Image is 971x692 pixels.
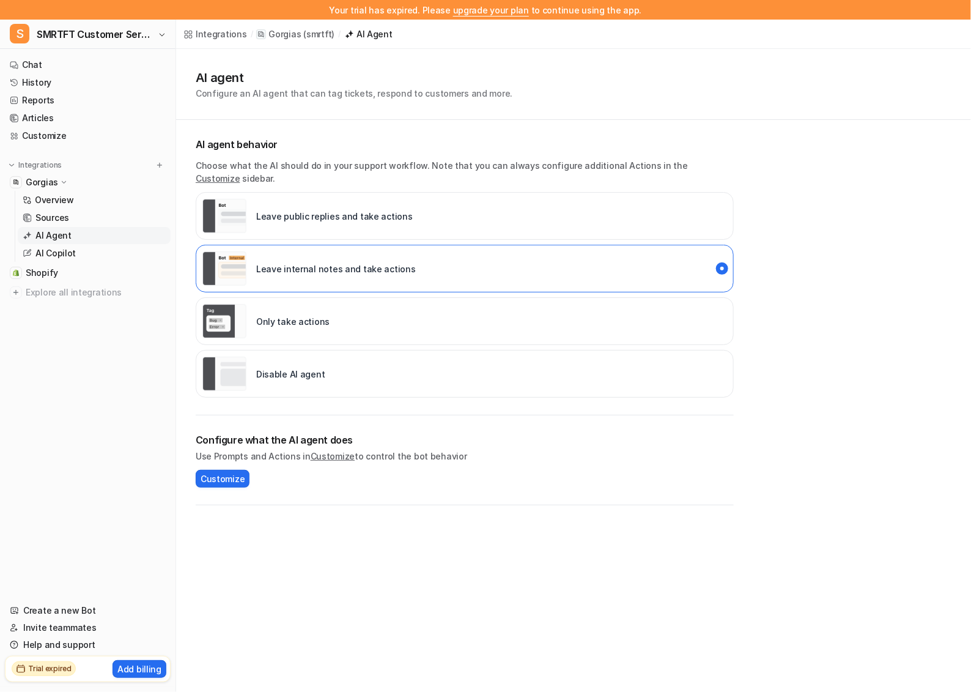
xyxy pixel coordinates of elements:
a: Chat [5,56,171,73]
p: AI agent behavior [196,137,734,152]
a: Articles [5,110,171,127]
a: AI Agent [344,28,393,40]
button: Customize [196,470,249,488]
img: Leave internal notes and take actions [202,251,246,286]
img: Only take actions [202,304,246,338]
span: Shopify [26,267,58,279]
a: Create a new Bot [5,602,171,619]
button: Add billing [113,660,166,678]
p: Overview [35,194,74,206]
div: live::disabled [196,297,734,345]
p: Gorgias [26,176,58,188]
img: Disable AI agent [202,357,246,391]
span: / [251,29,253,40]
div: AI Agent [356,28,393,40]
a: Customize [311,451,355,461]
a: History [5,74,171,91]
span: S [10,24,29,43]
p: ( smrtft ) [303,28,334,40]
a: Sources [18,209,171,226]
h2: Trial expired [28,663,72,674]
a: AI Copilot [18,245,171,262]
a: Integrations [183,28,247,40]
a: Gorgias(smrtft) [256,28,334,40]
a: Overview [18,192,171,209]
span: SMRTFT Customer Service [37,26,155,43]
p: Choose what the AI should do in your support workflow. Note that you can always configure additio... [196,159,734,185]
img: Leave public replies and take actions [202,199,246,233]
p: Gorgias [268,28,301,40]
a: Customize [196,173,240,184]
a: AI Agent [18,227,171,244]
div: live::external_reply [196,192,734,240]
span: Explore all integrations [26,283,166,302]
h2: Configure what the AI agent does [196,433,734,447]
a: ShopifyShopify [5,264,171,281]
p: Sources [35,212,69,224]
div: live::internal_reply [196,245,734,292]
p: Use Prompts and Actions in to control the bot behavior [196,450,734,463]
p: Disable AI agent [256,368,325,381]
p: Only take actions [256,315,330,328]
a: Customize [5,127,171,144]
p: AI Agent [35,229,72,242]
p: Add billing [117,663,161,675]
p: AI Copilot [35,247,76,259]
img: expand menu [7,161,16,169]
img: explore all integrations [10,286,22,299]
img: menu_add.svg [155,161,164,169]
h1: AI agent [196,69,512,87]
span: Customize [201,472,245,485]
div: paused::disabled [196,350,734,398]
a: Reports [5,92,171,109]
a: Explore all integrations [5,284,171,301]
span: / [338,29,341,40]
p: Integrations [18,160,62,170]
p: Leave public replies and take actions [256,210,413,223]
a: upgrade your plan [453,5,529,15]
img: Shopify [12,269,20,277]
p: Configure an AI agent that can tag tickets, respond to customers and more. [196,87,512,100]
p: Leave internal notes and take actions [256,262,416,275]
div: Integrations [196,28,247,40]
a: Help and support [5,636,171,653]
img: Gorgias [12,179,20,186]
button: Integrations [5,159,65,171]
a: Invite teammates [5,619,171,636]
